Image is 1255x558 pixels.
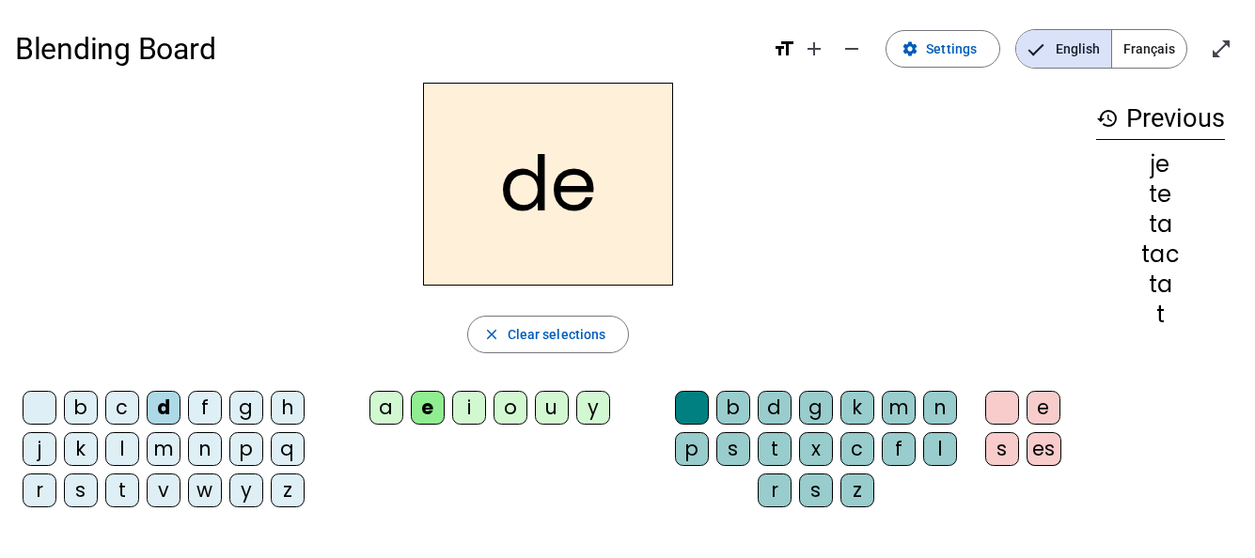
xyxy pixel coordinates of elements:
button: Decrease font size [833,30,871,68]
div: h [271,391,305,425]
div: n [188,432,222,466]
div: k [840,391,874,425]
div: j [23,432,56,466]
div: f [188,391,222,425]
div: c [840,432,874,466]
div: m [882,391,916,425]
div: u [535,391,569,425]
mat-button-toggle-group: Language selection [1015,29,1187,69]
div: l [923,432,957,466]
div: ta [1096,213,1225,236]
div: t [1096,303,1225,326]
mat-icon: open_in_full [1210,38,1232,60]
div: n [923,391,957,425]
div: f [882,432,916,466]
button: Settings [886,30,1000,68]
div: s [716,432,750,466]
div: a [369,391,403,425]
h1: Blending Board [15,19,758,79]
span: Français [1112,30,1186,68]
div: e [1027,391,1060,425]
div: d [147,391,180,425]
div: p [229,432,263,466]
div: x [799,432,833,466]
div: e [411,391,445,425]
button: Enter full screen [1202,30,1240,68]
div: l [105,432,139,466]
button: Clear selections [467,316,630,353]
mat-icon: remove [840,38,863,60]
div: ta [1096,273,1225,296]
div: r [758,473,792,507]
div: tac [1096,243,1225,266]
div: z [271,473,305,507]
div: y [229,473,263,507]
div: z [840,473,874,507]
div: r [23,473,56,507]
div: t [105,473,139,507]
mat-icon: close [483,326,500,343]
div: k [64,432,98,466]
div: c [105,391,139,425]
div: w [188,473,222,507]
div: d [758,391,792,425]
div: te [1096,183,1225,206]
h2: de [423,83,673,286]
div: s [985,432,1019,466]
div: p [675,432,709,466]
div: y [576,391,610,425]
div: s [64,473,98,507]
span: English [1016,30,1111,68]
span: Settings [926,38,977,60]
div: t [758,432,792,466]
div: es [1027,432,1061,466]
button: Increase font size [795,30,833,68]
div: g [229,391,263,425]
h3: Previous [1096,98,1225,140]
div: i [452,391,486,425]
div: s [799,473,833,507]
div: m [147,432,180,466]
div: q [271,432,305,466]
mat-icon: format_size [773,38,795,60]
div: je [1096,153,1225,176]
div: v [147,473,180,507]
div: b [716,391,750,425]
div: b [64,391,98,425]
span: Clear selections [508,323,606,346]
mat-icon: history [1096,107,1119,130]
div: g [799,391,833,425]
mat-icon: settings [902,40,918,57]
div: o [494,391,527,425]
mat-icon: add [803,38,825,60]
